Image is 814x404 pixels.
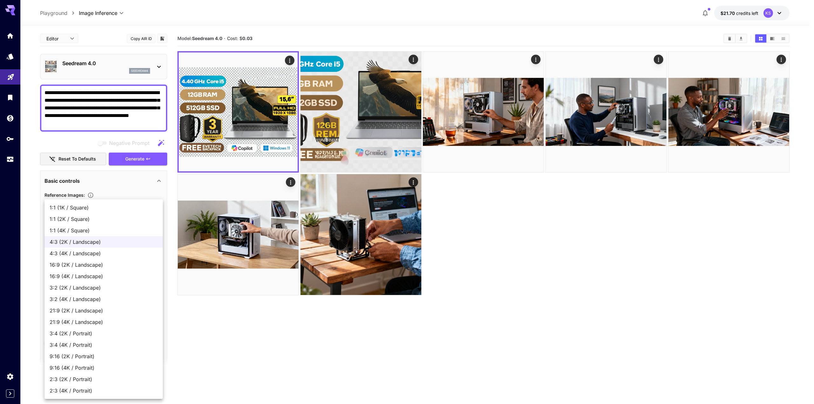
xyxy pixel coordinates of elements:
[50,353,158,360] span: 9:16 (2K / Portrait)
[50,272,158,280] span: 16:9 (4K / Landscape)
[50,227,158,234] span: 1:1 (4K / Square)
[50,261,158,269] span: 16:9 (2K / Landscape)
[50,238,158,246] span: 4:3 (2K / Landscape)
[50,330,158,337] span: 3:4 (2K / Portrait)
[50,295,158,303] span: 3:2 (4K / Landscape)
[50,341,158,349] span: 3:4 (4K / Portrait)
[50,307,158,314] span: 21:9 (2K / Landscape)
[50,387,158,394] span: 2:3 (4K / Portrait)
[50,364,158,372] span: 9:16 (4K / Portrait)
[50,204,158,211] span: 1:1 (1K / Square)
[50,318,158,326] span: 21:9 (4K / Landscape)
[50,284,158,291] span: 3:2 (2K / Landscape)
[50,250,158,257] span: 4:3 (4K / Landscape)
[50,375,158,383] span: 2:3 (2K / Portrait)
[50,215,158,223] span: 1:1 (2K / Square)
